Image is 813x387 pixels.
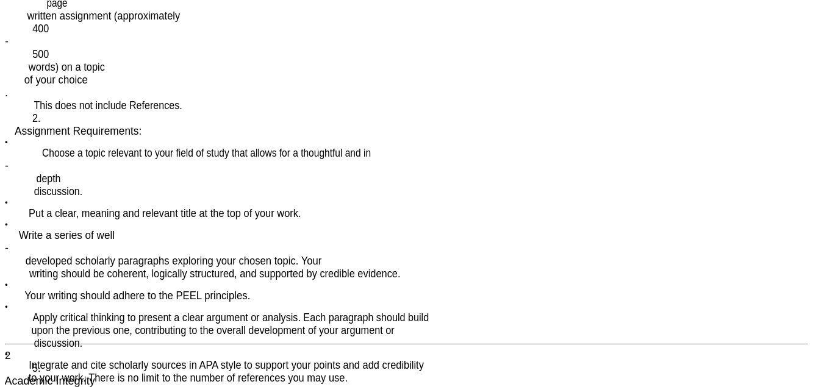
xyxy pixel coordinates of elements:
div: 400 [32,23,521,35]
div: - [5,35,550,48]
div: writing should be coherent, logically structured, and supported by credible evidence. [29,268,525,280]
div: developed scholarly paragraphs exploring your chosen topic. Your [26,255,529,268]
div: 500 [32,48,521,61]
div: . [5,87,550,99]
div: This does not include References. [34,99,520,112]
div: • [5,138,550,147]
div: • [5,220,550,229]
div: Your writing should adhere to the PEEL principles. [24,289,529,302]
div: Assignment Requirements: [15,125,540,138]
div: • [5,280,550,289]
div: • [5,302,550,311]
div: written assignment (approximately [27,10,527,23]
div: depth [37,172,518,185]
div: upon the previous one, contributing to the overall development of your argument or [31,324,523,337]
div: Integrate and cite scholarly sources in APA style to support your points and add credibility [29,359,525,372]
div: Choose a topic relevant to your field of study that allows for a thoughtful and in [42,147,512,160]
div: words) on a topic [29,61,526,74]
div: discussion. [34,185,520,198]
div: Write a series of well [19,229,535,242]
div: 5. [32,362,522,375]
div: • [5,198,550,207]
div: discussion. [34,337,520,350]
div: of your choice [24,74,530,87]
div: to your work. There is no limit to the number of references you may use. [29,372,526,385]
div: 2 [5,350,550,362]
div: Put a clear, meaning and relevant title at the top of your work. [29,207,526,220]
div: Apply critical thinking to present a clear argument or analysis. Each paragraph should build [33,311,522,324]
div: - [5,242,550,255]
div: - [5,160,550,172]
div: 2. [32,112,522,125]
